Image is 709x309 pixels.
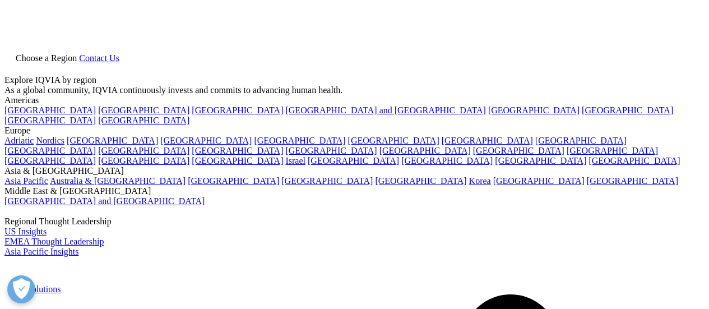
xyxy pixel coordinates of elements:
[4,237,104,246] a: EMEA Thought Leadership
[188,176,279,186] a: [GEOGRAPHIC_DATA]
[469,176,491,186] a: Korea
[98,156,189,165] a: [GEOGRAPHIC_DATA]
[375,176,466,186] a: [GEOGRAPHIC_DATA]
[488,105,580,115] a: [GEOGRAPHIC_DATA]
[4,166,705,176] div: Asia & [GEOGRAPHIC_DATA]
[281,176,373,186] a: [GEOGRAPHIC_DATA]
[4,196,205,206] a: [GEOGRAPHIC_DATA] and [GEOGRAPHIC_DATA]
[16,53,77,63] span: Choose a Region
[98,146,189,155] a: [GEOGRAPHIC_DATA]
[473,146,564,155] a: [GEOGRAPHIC_DATA]
[160,136,252,145] a: [GEOGRAPHIC_DATA]
[4,95,705,105] div: Americas
[4,146,96,155] a: [GEOGRAPHIC_DATA]
[4,156,96,165] a: [GEOGRAPHIC_DATA]
[7,275,35,303] button: Open Preferences
[4,85,705,95] div: As a global community, IQVIA continuously invests and commits to advancing human health.
[50,176,186,186] a: Australia & [GEOGRAPHIC_DATA]
[285,146,377,155] a: [GEOGRAPHIC_DATA]
[36,136,64,145] a: Nordics
[285,105,485,115] a: [GEOGRAPHIC_DATA] and [GEOGRAPHIC_DATA]
[4,216,705,227] div: Regional Thought Leadership
[192,146,283,155] a: [GEOGRAPHIC_DATA]
[308,156,399,165] a: [GEOGRAPHIC_DATA]
[379,146,471,155] a: [GEOGRAPHIC_DATA]
[4,126,705,136] div: Europe
[588,156,680,165] a: [GEOGRAPHIC_DATA]
[4,227,47,236] a: US Insights
[98,105,189,115] a: [GEOGRAPHIC_DATA]
[4,186,705,196] div: Middle East & [GEOGRAPHIC_DATA]
[192,105,283,115] a: [GEOGRAPHIC_DATA]
[442,136,533,145] a: [GEOGRAPHIC_DATA]
[79,53,119,63] a: Contact Us
[4,136,34,145] a: Adriatic
[254,136,345,145] a: [GEOGRAPHIC_DATA]
[98,116,189,125] a: [GEOGRAPHIC_DATA]
[535,136,627,145] a: [GEOGRAPHIC_DATA]
[27,284,61,294] a: Solutions
[285,156,305,165] a: Israel
[67,136,158,145] a: [GEOGRAPHIC_DATA]
[582,105,673,115] a: [GEOGRAPHIC_DATA]
[348,136,439,145] a: [GEOGRAPHIC_DATA]
[192,156,283,165] a: [GEOGRAPHIC_DATA]
[4,105,96,115] a: [GEOGRAPHIC_DATA]
[4,176,48,186] a: Asia Pacific
[587,176,678,186] a: [GEOGRAPHIC_DATA]
[401,156,493,165] a: [GEOGRAPHIC_DATA]
[4,257,94,273] img: IQVIA Healthcare Information Technology and Pharma Clinical Research Company
[495,156,586,165] a: [GEOGRAPHIC_DATA]
[4,75,705,85] div: Explore IQVIA by region
[567,146,658,155] a: [GEOGRAPHIC_DATA]
[493,176,585,186] a: [GEOGRAPHIC_DATA]
[4,116,96,125] a: [GEOGRAPHIC_DATA]
[4,247,78,256] a: Asia Pacific Insights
